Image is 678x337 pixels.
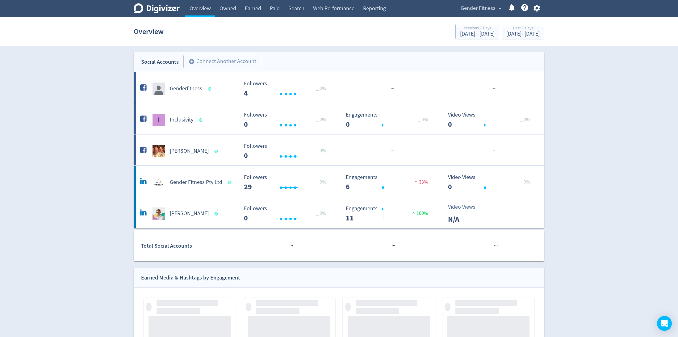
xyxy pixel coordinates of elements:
[392,85,393,92] span: ·
[495,242,496,250] span: ·
[241,206,333,222] svg: Followers ---
[495,85,496,92] span: ·
[316,85,326,92] span: _ 0%
[153,83,165,95] img: Genderfitness undefined
[241,174,333,191] svg: Followers ---
[458,3,503,13] button: Gender Fitness
[316,117,326,123] span: _ 0%
[141,58,179,66] div: Social Accounts
[241,112,333,128] svg: Followers ---
[391,242,393,250] span: ·
[153,207,165,220] img: Ken Barton undefined
[189,58,195,65] span: add_circle
[502,24,544,39] button: Last 7 Days[DATE]- [DATE]
[228,181,233,184] span: Data last synced: 1 Sep 2025, 11:02am (AEST)
[391,85,392,92] span: ·
[170,85,202,92] h5: Genderfitness
[448,214,483,225] p: N/A
[134,72,544,103] a: Genderfitness undefinedGenderfitness Followers --- _ 0% Followers 4 ······
[208,87,213,91] span: Data last synced: 1 Sep 2025, 11:02am (AEST)
[316,210,326,216] span: _ 0%
[460,26,495,31] div: Previous 7 Days
[134,103,544,134] a: Inclusivity undefinedInclusivity Followers --- _ 0% Followers 0 Engagements 0 Engagements 0 _ 0% ...
[494,242,495,250] span: ·
[496,242,498,250] span: ·
[343,112,435,128] svg: Engagements 0
[506,26,540,31] div: Last 7 Days
[199,118,204,122] span: Data last synced: 1 Sep 2025, 11:02am (AEST)
[657,316,672,331] div: Open Intercom Messenger
[170,179,222,186] h5: Gender Fitness Pty Ltd
[241,81,333,97] svg: Followers ---
[394,242,395,250] span: ·
[183,55,261,68] button: Connect Another Account
[445,112,538,128] svg: Video Views 0
[153,114,165,126] img: Inclusivity undefined
[134,166,544,197] a: Gender Fitness Pty Ltd undefinedGender Fitness Pty Ltd Followers --- _ 0% Followers 29 Engagement...
[520,117,530,123] span: _ 0%
[497,6,503,11] span: expand_more
[241,143,333,160] svg: Followers ---
[179,56,261,68] a: Connect Another Account
[410,210,428,216] span: 100%
[393,242,394,250] span: ·
[410,210,416,215] img: positive-performance.svg
[141,241,239,250] div: Total Social Accounts
[215,150,220,153] span: Data last synced: 1 Sep 2025, 11:02am (AEST)
[391,147,392,155] span: ·
[141,273,240,282] div: Earned Media & Hashtags by Engagement
[215,212,220,215] span: Data last synced: 1 Sep 2025, 11:02am (AEST)
[445,174,538,191] svg: Video Views 0
[393,85,394,92] span: ·
[170,210,209,217] h5: [PERSON_NAME]
[153,176,165,189] img: Gender Fitness Pty Ltd undefined
[292,242,293,250] span: ·
[343,206,435,222] svg: Engagements 11
[418,117,428,123] span: _ 0%
[392,147,393,155] span: ·
[291,242,292,250] span: ·
[134,134,544,165] a: Ken Barton undefined[PERSON_NAME] Followers --- _ 0% Followers 0 ······
[495,147,496,155] span: ·
[448,203,483,211] p: Video Views
[316,148,326,154] span: _ 0%
[494,85,495,92] span: ·
[153,145,165,157] img: Ken Barton undefined
[170,116,193,124] h5: Inclusivity
[506,31,540,37] div: [DATE] - [DATE]
[343,174,435,191] svg: Engagements 6
[460,31,495,37] div: [DATE] - [DATE]
[494,147,495,155] span: ·
[289,242,291,250] span: ·
[455,24,499,39] button: Previous 7 Days[DATE] - [DATE]
[520,179,530,185] span: _ 0%
[170,147,209,155] h5: [PERSON_NAME]
[493,85,494,92] span: ·
[413,179,428,185] span: 33%
[134,197,544,228] a: Ken Barton undefined[PERSON_NAME] Followers --- _ 0% Followers 0 Engagements 11 Engagements 11 10...
[393,147,394,155] span: ·
[413,179,419,184] img: negative-performance.svg
[316,179,326,185] span: _ 0%
[134,22,164,41] h1: Overview
[493,147,494,155] span: ·
[461,3,496,13] span: Gender Fitness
